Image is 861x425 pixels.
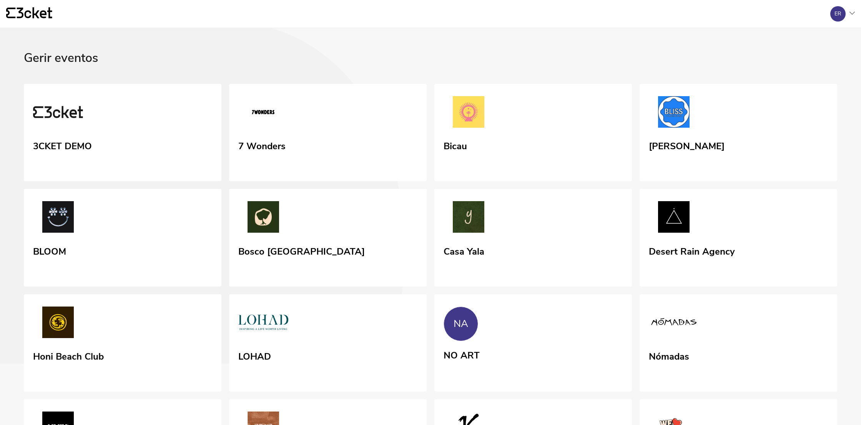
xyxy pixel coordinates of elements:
div: Honi Beach Club [33,348,104,362]
a: BLOOM BLOOM [24,189,221,287]
div: Desert Rain Agency [649,243,735,257]
a: 7 Wonders 7 Wonders [229,84,427,182]
div: LOHAD [238,348,271,362]
img: Honi Beach Club [33,307,83,341]
img: BLISS Vilamoura [649,96,699,131]
div: Nómadas [649,348,689,362]
div: Gerir eventos [24,51,837,84]
a: {' '} [6,7,52,20]
div: 3CKET DEMO [33,138,92,152]
div: [PERSON_NAME] [649,138,725,152]
div: NO ART [444,347,480,361]
img: 3CKET DEMO [33,96,83,131]
a: Nómadas Nómadas [640,294,837,392]
div: ER [834,11,841,17]
a: Desert Rain Agency Desert Rain Agency [640,189,837,287]
a: Bosco Porto Bosco [GEOGRAPHIC_DATA] [229,189,427,287]
img: Nómadas [649,307,699,341]
div: Bosco [GEOGRAPHIC_DATA] [238,243,365,257]
a: 3CKET DEMO 3CKET DEMO [24,84,221,182]
img: BLOOM [33,201,83,236]
a: Bicau Bicau [434,84,632,182]
img: LOHAD [238,307,288,341]
div: Bicau [444,138,467,152]
div: Casa Yala [444,243,484,257]
a: NA NO ART [434,294,632,390]
div: NA [454,318,468,330]
div: 7 Wonders [238,138,286,152]
a: LOHAD LOHAD [229,294,427,392]
div: BLOOM [33,243,66,257]
a: Honi Beach Club Honi Beach Club [24,294,221,392]
img: Bicau [444,96,494,131]
img: Bosco Porto [238,201,288,236]
g: {' '} [6,8,15,18]
img: 7 Wonders [238,96,288,131]
a: BLISS Vilamoura [PERSON_NAME] [640,84,837,182]
a: Casa Yala Casa Yala [434,189,632,287]
img: Desert Rain Agency [649,201,699,236]
img: Casa Yala [444,201,494,236]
